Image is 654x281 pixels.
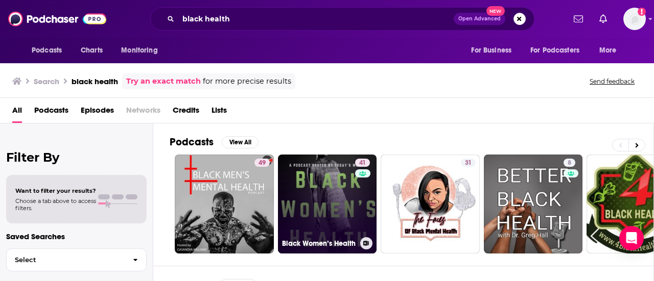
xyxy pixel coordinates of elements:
[592,41,629,60] button: open menu
[8,9,106,29] img: Podchaser - Follow, Share and Rate Podcasts
[254,159,270,167] a: 49
[587,77,638,86] button: Send feedback
[259,158,266,168] span: 49
[74,41,109,60] a: Charts
[461,159,476,167] a: 31
[15,197,96,212] span: Choose a tab above to access filters.
[359,158,366,168] span: 41
[126,102,160,123] span: Networks
[222,136,259,148] button: View All
[278,155,377,253] a: 41Black Women’s Health
[81,102,114,123] a: Episodes
[530,43,579,58] span: For Podcasters
[6,150,147,165] h2: Filter By
[465,158,472,168] span: 31
[570,10,587,28] a: Show notifications dropdown
[34,102,68,123] a: Podcasts
[175,155,274,253] a: 49
[34,76,59,86] h3: Search
[599,43,617,58] span: More
[458,16,501,21] span: Open Advanced
[12,102,22,123] a: All
[619,226,644,250] div: Open Intercom Messenger
[464,41,524,60] button: open menu
[212,102,227,123] a: Lists
[623,8,646,30] button: Show profile menu
[25,41,75,60] button: open menu
[121,43,157,58] span: Monitoring
[471,43,511,58] span: For Business
[454,13,505,25] button: Open AdvancedNew
[282,239,356,248] h3: Black Women’s Health
[15,187,96,194] span: Want to filter your results?
[170,136,259,148] a: PodcastsView All
[638,8,646,16] svg: Add a profile image
[568,158,571,168] span: 8
[381,155,480,253] a: 31
[150,7,534,31] div: Search podcasts, credits, & more...
[114,41,171,60] button: open menu
[486,6,505,16] span: New
[564,159,575,167] a: 8
[72,76,118,86] h3: black health
[595,10,611,28] a: Show notifications dropdown
[524,41,594,60] button: open menu
[623,8,646,30] img: User Profile
[203,75,291,87] span: for more precise results
[81,43,103,58] span: Charts
[178,11,454,27] input: Search podcasts, credits, & more...
[170,136,214,148] h2: Podcasts
[6,248,147,271] button: Select
[6,232,147,241] p: Saved Searches
[484,155,583,253] a: 8
[32,43,62,58] span: Podcasts
[126,75,201,87] a: Try an exact match
[355,159,370,167] a: 41
[7,257,125,263] span: Select
[623,8,646,30] span: Logged in as vyoeupb
[173,102,199,123] a: Credits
